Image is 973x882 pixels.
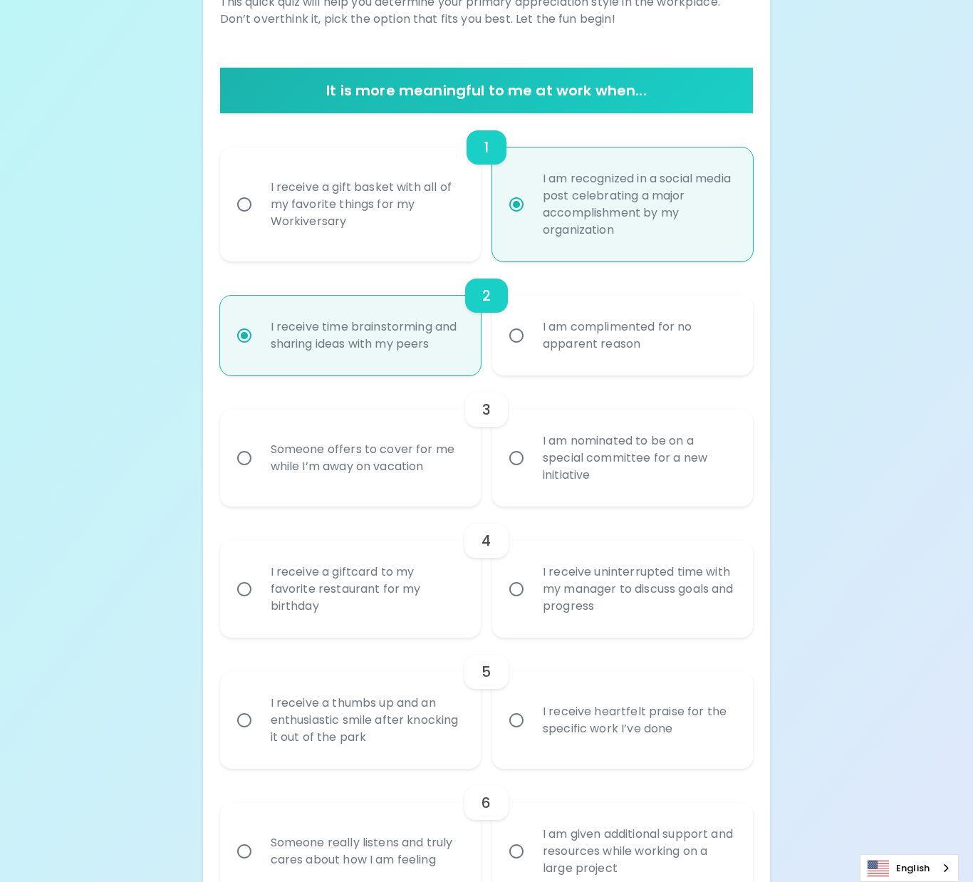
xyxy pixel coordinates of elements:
[220,261,754,375] div: choice-group-check
[531,153,745,256] div: I am recognized in a social media post celebrating a major accomplishment by my organization
[484,136,489,159] h6: 1
[860,855,958,881] a: English
[531,686,745,754] div: I receive heartfelt praise for the specific work I’ve done
[482,398,491,421] h6: 3
[259,678,473,763] div: I receive a thumbs up and an enthusiastic smile after knocking it out of the park
[482,660,491,683] h6: 5
[220,375,754,507] div: choice-group-check
[531,415,745,501] div: I am nominated to be on a special committee for a new initiative
[482,529,491,552] h6: 4
[259,546,473,632] div: I receive a giftcard to my favorite restaurant for my birthday
[259,424,473,492] div: Someone offers to cover for me while I’m away on vacation
[531,546,745,632] div: I receive uninterrupted time with my manager to discuss goals and progress
[860,854,959,882] div: Language
[482,284,491,307] h6: 2
[226,79,748,102] h6: It is more meaningful to me at work when...
[531,301,745,370] div: I am complimented for no apparent reason
[259,162,473,247] div: I receive a gift basket with all of my favorite things for my Workiversary
[860,854,959,882] aside: Language selected: English
[220,638,754,769] div: choice-group-check
[259,301,473,370] div: I receive time brainstorming and sharing ideas with my peers
[220,507,754,638] div: choice-group-check
[482,792,491,814] h6: 6
[220,113,754,261] div: choice-group-check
